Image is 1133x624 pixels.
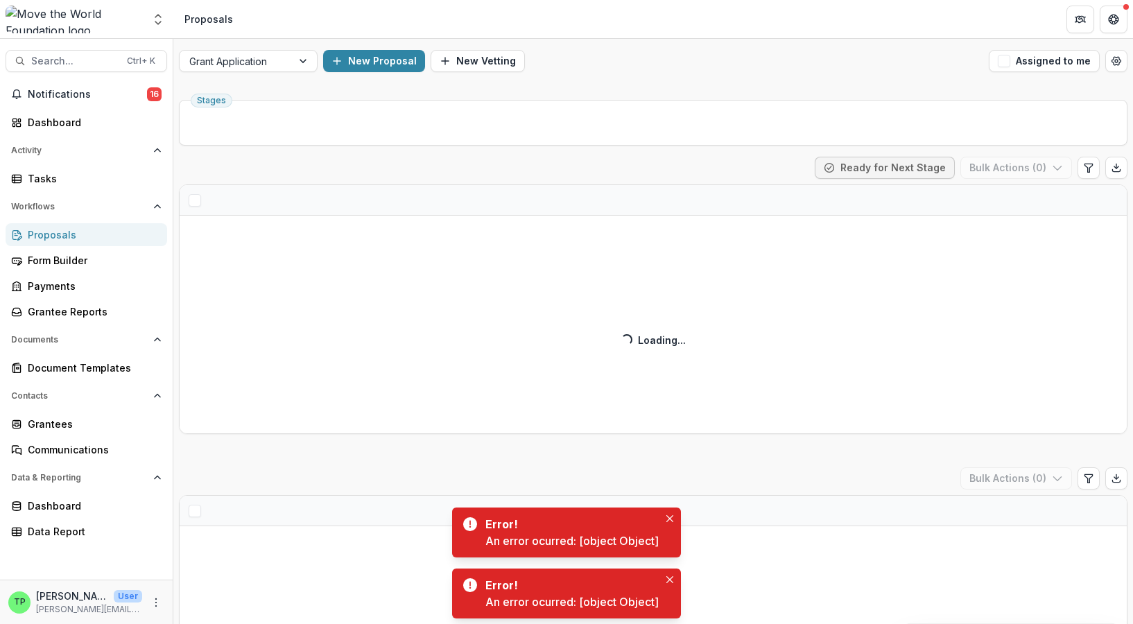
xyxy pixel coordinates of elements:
[28,417,156,431] div: Grantees
[28,115,156,130] div: Dashboard
[1100,6,1127,33] button: Get Help
[11,146,148,155] span: Activity
[28,524,156,539] div: Data Report
[28,499,156,513] div: Dashboard
[6,385,167,407] button: Open Contacts
[11,391,148,401] span: Contacts
[28,89,147,101] span: Notifications
[6,467,167,489] button: Open Data & Reporting
[323,50,425,72] button: New Proposal
[485,516,653,532] div: Error!
[431,50,525,72] button: New Vetting
[1105,50,1127,72] button: Open table manager
[124,53,158,69] div: Ctrl + K
[28,227,156,242] div: Proposals
[485,532,659,549] div: An error ocurred: [object Object]
[6,83,167,105] button: Notifications16
[28,442,156,457] div: Communications
[6,494,167,517] a: Dashboard
[6,413,167,435] a: Grantees
[31,55,119,67] span: Search...
[661,510,678,527] button: Close
[147,87,162,101] span: 16
[6,249,167,272] a: Form Builder
[1066,6,1094,33] button: Partners
[6,111,167,134] a: Dashboard
[11,202,148,211] span: Workflows
[6,300,167,323] a: Grantee Reports
[6,275,167,297] a: Payments
[6,196,167,218] button: Open Workflows
[28,279,156,293] div: Payments
[6,167,167,190] a: Tasks
[6,356,167,379] a: Document Templates
[6,520,167,543] a: Data Report
[114,590,142,603] p: User
[36,589,108,603] p: [PERSON_NAME]
[28,361,156,375] div: Document Templates
[989,50,1100,72] button: Assigned to me
[6,223,167,246] a: Proposals
[179,9,239,29] nav: breadcrumb
[6,139,167,162] button: Open Activity
[28,253,156,268] div: Form Builder
[485,577,653,593] div: Error!
[6,329,167,351] button: Open Documents
[28,304,156,319] div: Grantee Reports
[148,6,168,33] button: Open entity switcher
[14,598,26,607] div: Tom Pappas
[197,96,226,105] span: Stages
[11,335,148,345] span: Documents
[11,473,148,483] span: Data & Reporting
[148,594,164,611] button: More
[6,6,143,33] img: Move the World Foundation logo
[6,438,167,461] a: Communications
[36,603,142,616] p: [PERSON_NAME][EMAIL_ADDRESS][DOMAIN_NAME]
[661,571,678,588] button: Close
[28,171,156,186] div: Tasks
[184,12,233,26] div: Proposals
[6,50,167,72] button: Search...
[485,593,659,610] div: An error ocurred: [object Object]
